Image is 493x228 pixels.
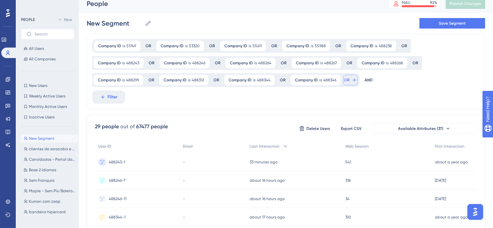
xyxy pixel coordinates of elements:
div: 67477 people [136,123,168,131]
span: - [183,178,185,183]
span: Company ID [229,77,252,83]
span: 488246 [192,60,205,66]
span: clientes de sorocaba e região [29,146,76,152]
span: Filter [108,93,118,101]
button: Filter [92,91,125,104]
button: Maple - Sem Pix/Boleto/Recorrência/Assinatura [21,187,78,195]
time: about 16 hours ago [250,197,285,201]
span: Company ID [98,43,121,49]
span: Publish Changes [450,1,481,6]
span: is [122,77,125,83]
time: about a year ago [435,160,468,164]
button: All Users [21,45,74,52]
button: Available Attributes (37) [372,123,477,134]
span: OR [344,77,350,83]
span: Save Segment [439,21,466,26]
span: Company ID [350,43,373,49]
span: 55988 [315,43,326,49]
div: OR [347,60,352,66]
div: OR [271,43,277,49]
div: OR [148,77,154,83]
span: 34 [346,196,350,201]
span: Company ID [230,60,253,66]
span: First Interaction [435,144,464,149]
span: is [249,43,251,49]
span: 488268 [390,60,403,66]
span: is [319,77,322,83]
button: Sem Franquia [21,176,78,184]
span: Company ID [224,43,247,49]
span: Company ID [296,60,319,66]
button: Inactive Users [21,113,74,121]
span: is [188,77,190,83]
span: Base 2 Idiomas [29,167,56,173]
span: Inactive Users [29,114,55,120]
button: Monthly Active Users [21,103,74,111]
span: 51749 [126,43,136,49]
span: New Segment [29,136,55,141]
span: Company ID [286,43,309,49]
span: Web Session [346,144,369,149]
div: 29 people [95,123,119,131]
span: Convidados - Portal do Professor [29,157,76,162]
time: about a year ago [435,215,468,219]
span: 488299 [126,77,139,83]
div: OR [213,77,219,83]
button: Save Segment [419,18,485,29]
span: Company ID [164,60,187,66]
span: - [183,196,185,201]
span: Company ID [164,77,187,83]
span: Maple - Sem Pix/Boleto/Recorrência/Assinatura [29,188,76,194]
span: All Users [29,46,44,51]
span: 53320 [189,43,200,49]
span: 310 [346,215,351,220]
span: 55611 [253,43,262,49]
span: User ID [98,144,111,149]
span: New [64,17,72,22]
span: Export CSV [341,126,362,131]
span: Company ID [295,77,318,83]
span: is [254,60,257,66]
span: is [253,77,256,83]
span: Sem Franquia [29,178,55,183]
span: 488346 [323,77,336,83]
div: OR [149,60,154,66]
span: 488264 [258,60,271,66]
span: 488246-7 [109,178,125,183]
input: Segment Name [87,19,142,28]
span: 488243 [126,60,139,66]
span: bandeira hipercard [29,209,66,215]
span: 488312 [192,77,204,83]
div: OR [281,60,286,66]
span: Monthly Active Users [29,104,67,109]
time: [DATE] [435,197,446,201]
span: is [123,43,125,49]
span: Kumon com zoop [29,199,60,204]
time: about 17 hours ago [250,215,285,219]
span: Company ID [161,43,184,49]
span: New Users [29,83,47,88]
button: Export CSV [335,123,368,134]
span: 488246-11 [109,196,126,201]
button: Weekly Active Users [21,92,74,100]
button: Base 2 Idiomas [21,166,78,174]
span: Delete Users [306,126,330,131]
time: about 16 hours ago [250,178,285,183]
button: Kumon com zoop [21,197,78,205]
span: 488267 [324,60,337,66]
button: Convidados - Portal do Professor [21,155,78,163]
time: 33 minutes ago [250,160,278,164]
span: Company ID [362,60,385,66]
span: All Companies [29,56,56,62]
button: New [56,16,74,24]
span: 318 [346,178,351,183]
button: All Companies [21,55,74,63]
button: Delete Users [298,123,331,134]
div: OR [413,60,418,66]
time: [DATE] [435,178,446,183]
span: - [183,215,185,220]
span: is [386,60,389,66]
span: Need Help? [15,2,41,10]
div: OR [280,77,285,83]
